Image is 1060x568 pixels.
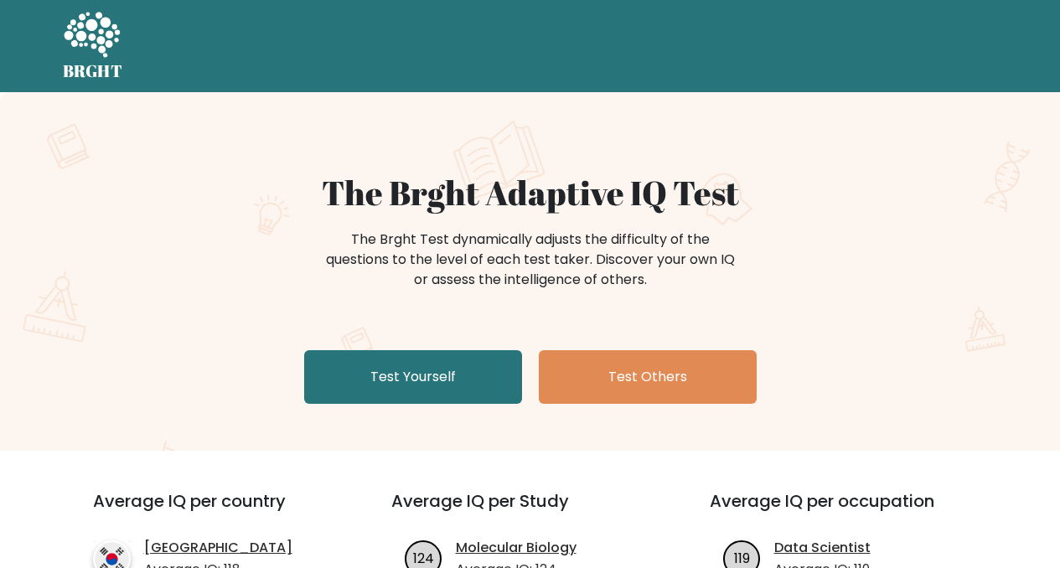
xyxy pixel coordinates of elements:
text: 124 [413,548,434,567]
h5: BRGHT [63,61,123,81]
h1: The Brght Adaptive IQ Test [122,173,939,213]
h3: Average IQ per country [93,491,331,531]
a: Molecular Biology [456,538,577,558]
a: Test Others [539,350,757,404]
a: Data Scientist [774,538,871,558]
h3: Average IQ per Study [391,491,670,531]
a: BRGHT [63,7,123,85]
a: Test Yourself [304,350,522,404]
h3: Average IQ per occupation [710,491,988,531]
a: [GEOGRAPHIC_DATA] [144,538,292,558]
div: The Brght Test dynamically adjusts the difficulty of the questions to the level of each test take... [321,230,740,290]
text: 119 [734,548,750,567]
